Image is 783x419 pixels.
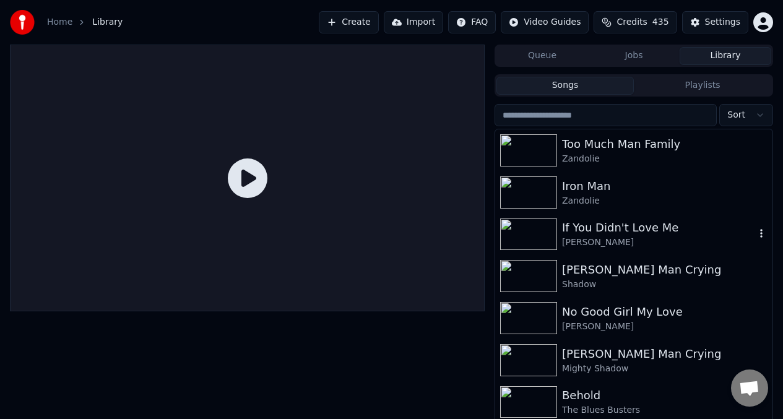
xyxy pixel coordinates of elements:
[448,11,496,33] button: FAQ
[562,363,768,375] div: Mighty Shadow
[731,369,768,407] div: Open chat
[496,47,588,65] button: Queue
[562,178,768,195] div: Iron Man
[727,109,745,121] span: Sort
[562,279,768,291] div: Shadow
[634,77,771,95] button: Playlists
[682,11,748,33] button: Settings
[588,47,680,65] button: Jobs
[616,16,647,28] span: Credits
[562,345,768,363] div: [PERSON_NAME] Man Crying
[47,16,123,28] nav: breadcrumb
[562,387,768,404] div: Behold
[496,77,634,95] button: Songs
[92,16,123,28] span: Library
[680,47,771,65] button: Library
[10,10,35,35] img: youka
[705,16,740,28] div: Settings
[47,16,72,28] a: Home
[562,136,768,153] div: Too Much Man Family
[562,153,768,165] div: Zandolie
[562,219,755,236] div: If You Didn't Love Me
[562,404,768,417] div: The Blues Busters
[319,11,379,33] button: Create
[562,303,768,321] div: No Good Girl My Love
[562,195,768,207] div: Zandolie
[501,11,589,33] button: Video Guides
[562,261,768,279] div: [PERSON_NAME] Man Crying
[594,11,677,33] button: Credits435
[652,16,669,28] span: 435
[562,236,755,249] div: [PERSON_NAME]
[562,321,768,333] div: [PERSON_NAME]
[384,11,443,33] button: Import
